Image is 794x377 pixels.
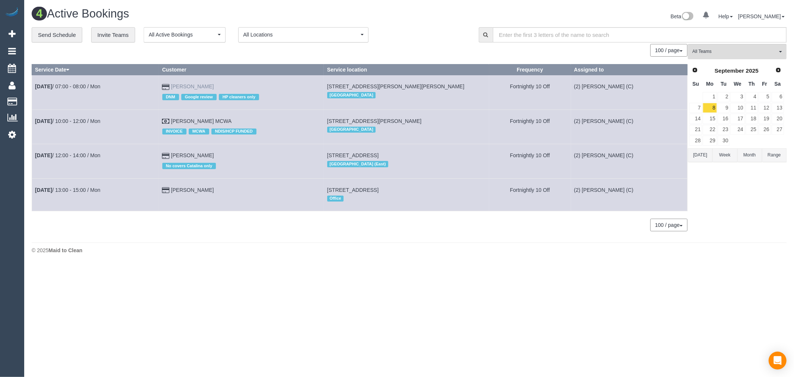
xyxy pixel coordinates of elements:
td: Customer [159,75,324,110]
nav: Pagination navigation [651,44,688,57]
span: [STREET_ADDRESS][PERSON_NAME] [327,118,422,124]
td: Schedule date [32,144,159,178]
a: 17 [730,114,744,124]
span: DNM [162,94,179,100]
button: Month [737,148,762,162]
button: Week [712,148,737,162]
ol: All Teams [688,44,787,56]
td: Assigned to [571,178,688,211]
td: Schedule date [32,75,159,110]
a: 25 [746,125,758,135]
span: Prev [692,67,698,73]
td: Customer [159,178,324,211]
a: 30 [718,136,730,146]
td: Service location [324,144,489,178]
a: [PERSON_NAME] MCWA [171,118,232,124]
a: 14 [689,114,702,124]
td: Service location [324,75,489,110]
td: Frequency [489,144,571,178]
img: Automaid Logo [4,7,19,18]
a: 16 [718,114,730,124]
span: Tuesday [721,81,727,87]
td: Frequency [489,75,571,110]
button: 100 / page [650,44,688,57]
i: Credit Card Payment [162,85,170,90]
a: 8 [703,103,717,113]
b: [DATE] [35,118,52,124]
a: Send Schedule [32,27,82,43]
a: 10 [730,103,744,113]
td: Frequency [489,178,571,211]
a: Help [718,13,733,19]
span: [STREET_ADDRESS][PERSON_NAME][PERSON_NAME] [327,83,465,89]
a: Next [773,65,784,76]
button: All Locations [238,27,369,42]
b: [DATE] [35,83,52,89]
td: Schedule date [32,110,159,144]
td: Service location [324,178,489,211]
nav: Pagination navigation [651,219,688,231]
a: 5 [759,92,771,102]
td: Customer [159,110,324,144]
div: © 2025 [32,247,787,254]
a: [PERSON_NAME] [171,152,214,158]
th: Customer [159,64,324,75]
th: Service Date [32,64,159,75]
span: [GEOGRAPHIC_DATA] [327,92,376,98]
td: Schedule date [32,178,159,211]
span: MCWA [189,129,209,134]
span: INVOICE [162,129,186,134]
td: Assigned to [571,110,688,144]
span: 2025 [746,67,759,74]
a: 13 [772,103,784,113]
a: 22 [703,125,717,135]
button: Range [762,148,787,162]
a: Prev [690,65,700,76]
a: [DATE]/ 13:00 - 15:00 / Mon [35,187,101,193]
a: 3 [730,92,744,102]
td: Customer [159,144,324,178]
a: 28 [689,136,702,146]
a: 6 [772,92,784,102]
span: Saturday [775,81,781,87]
span: Office [327,196,344,202]
i: Credit Card Payment [162,153,170,159]
a: 1 [703,92,717,102]
a: 23 [718,125,730,135]
span: All Locations [243,31,359,38]
span: Next [775,67,781,73]
div: Location [327,90,486,100]
img: New interface [681,12,693,22]
th: Frequency [489,64,571,75]
div: Location [327,194,486,203]
td: Assigned to [571,144,688,178]
a: 2 [718,92,730,102]
a: 11 [746,103,758,113]
div: Location [327,159,486,169]
b: [DATE] [35,187,52,193]
div: Location [327,125,486,134]
a: 24 [730,125,744,135]
a: 29 [703,136,717,146]
button: 100 / page [650,219,688,231]
span: No covers Catalina only [162,163,216,169]
span: Friday [762,81,767,87]
a: 15 [703,114,717,124]
b: [DATE] [35,152,52,158]
a: Beta [671,13,694,19]
span: [GEOGRAPHIC_DATA] (East) [327,161,388,167]
a: Invite Teams [91,27,135,43]
a: [DATE]/ 07:00 - 08:00 / Mon [35,83,101,89]
a: 19 [759,114,771,124]
span: September [715,67,744,74]
a: [PERSON_NAME] [738,13,785,19]
a: [PERSON_NAME] [171,83,214,89]
td: Service location [324,110,489,144]
th: Service location [324,64,489,75]
button: All Active Bookings [144,27,226,42]
span: HP cleaners only [219,94,259,100]
span: [STREET_ADDRESS] [327,187,379,193]
a: 4 [746,92,758,102]
i: Check Payment [162,119,170,124]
